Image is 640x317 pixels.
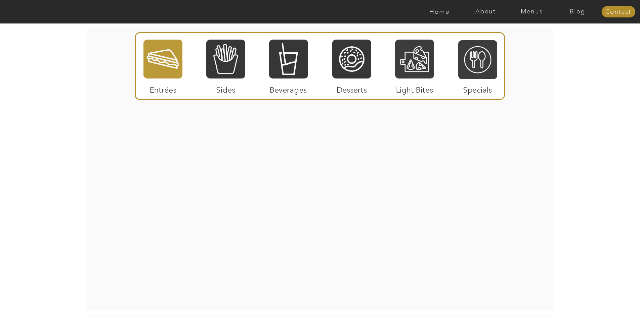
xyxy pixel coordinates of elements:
a: Blog [555,8,601,15]
p: Desserts [330,78,374,98]
a: Menus [509,8,555,15]
p: Light Bites [392,78,437,98]
a: Home [417,8,463,15]
p: Beverages [266,78,311,98]
a: About [463,8,509,15]
p: Entrées [141,78,185,98]
a: Contact [601,9,635,15]
p: Specials [455,78,500,98]
p: Sides [203,78,248,98]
